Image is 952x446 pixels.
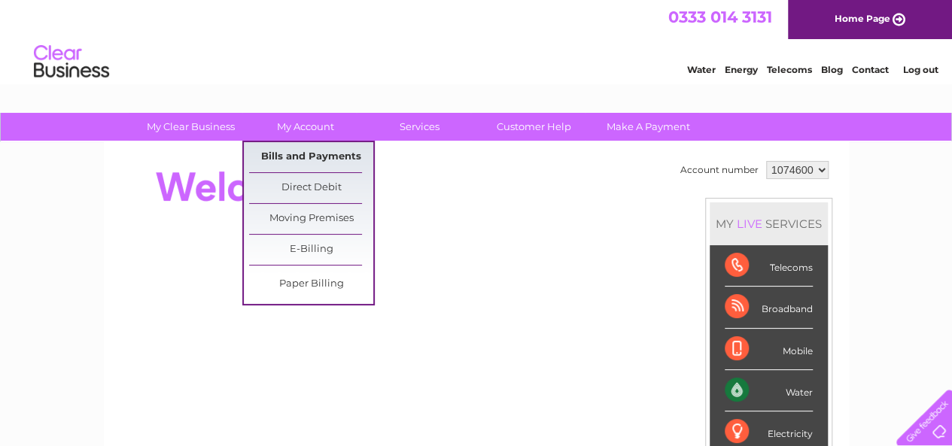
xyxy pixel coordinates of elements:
[725,245,813,287] div: Telecoms
[767,64,812,75] a: Telecoms
[129,113,253,141] a: My Clear Business
[249,204,373,234] a: Moving Premises
[677,157,762,183] td: Account number
[710,202,828,245] div: MY SERVICES
[725,64,758,75] a: Energy
[852,64,889,75] a: Contact
[249,142,373,172] a: Bills and Payments
[668,8,772,26] a: 0333 014 3131
[357,113,482,141] a: Services
[687,64,716,75] a: Water
[472,113,596,141] a: Customer Help
[249,269,373,299] a: Paper Billing
[249,235,373,265] a: E-Billing
[821,64,843,75] a: Blog
[243,113,367,141] a: My Account
[902,64,938,75] a: Log out
[725,287,813,328] div: Broadband
[249,173,373,203] a: Direct Debit
[121,8,832,73] div: Clear Business is a trading name of Verastar Limited (registered in [GEOGRAPHIC_DATA] No. 3667643...
[725,329,813,370] div: Mobile
[586,113,710,141] a: Make A Payment
[734,217,765,231] div: LIVE
[33,39,110,85] img: logo.png
[725,370,813,411] div: Water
